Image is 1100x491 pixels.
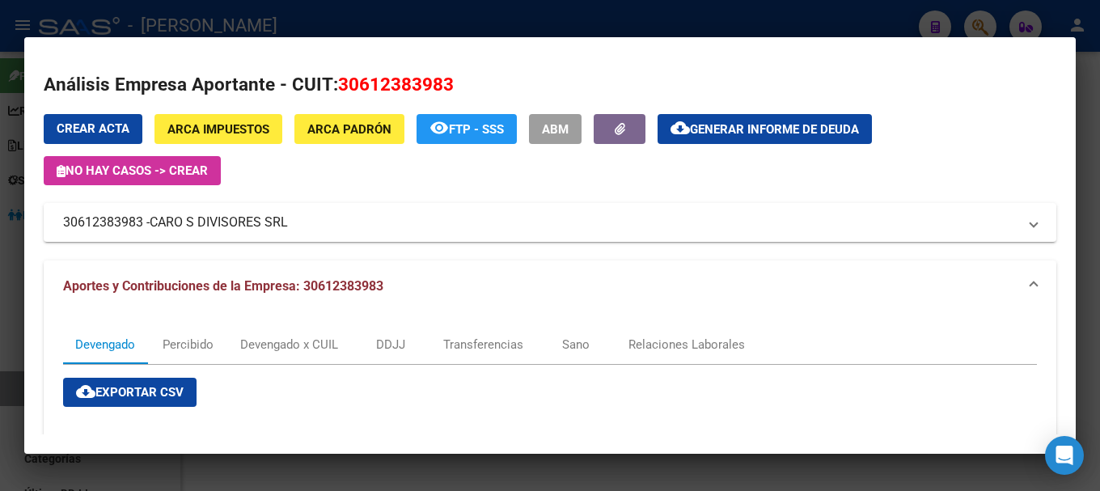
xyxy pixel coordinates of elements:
span: Aportes y Contribuciones de la Empresa: 30612383983 [63,278,383,294]
mat-icon: remove_red_eye [429,118,449,138]
mat-expansion-panel-header: Aportes y Contribuciones de la Empresa: 30612383983 [44,260,1056,312]
div: Percibido [163,336,214,353]
button: FTP - SSS [417,114,517,144]
div: Transferencias [443,336,523,353]
span: No hay casos -> Crear [57,163,208,178]
button: ARCA Impuestos [154,114,282,144]
mat-icon: cloud_download [76,382,95,401]
h2: Análisis Empresa Aportante - CUIT: [44,71,1056,99]
button: ARCA Padrón [294,114,404,144]
span: Crear Acta [57,121,129,136]
span: ARCA Padrón [307,122,391,137]
button: Crear Acta [44,114,142,144]
span: Exportar CSV [76,385,184,400]
span: ARCA Impuestos [167,122,269,137]
div: Open Intercom Messenger [1045,436,1084,475]
span: CARO S DIVISORES SRL [150,213,288,232]
span: Generar informe de deuda [690,122,859,137]
div: DDJJ [376,336,405,353]
div: Sano [562,336,590,353]
button: No hay casos -> Crear [44,156,221,185]
mat-expansion-panel-header: 30612383983 -CARO S DIVISORES SRL [44,203,1056,242]
span: 30612383983 [338,74,454,95]
div: Relaciones Laborales [628,336,745,353]
span: FTP - SSS [449,122,504,137]
div: Devengado x CUIL [240,336,338,353]
button: Exportar CSV [63,378,197,407]
span: ABM [542,122,569,137]
div: Devengado [75,336,135,353]
button: Generar informe de deuda [658,114,872,144]
button: ABM [529,114,582,144]
mat-panel-title: 30612383983 - [63,213,1017,232]
mat-icon: cloud_download [671,118,690,138]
